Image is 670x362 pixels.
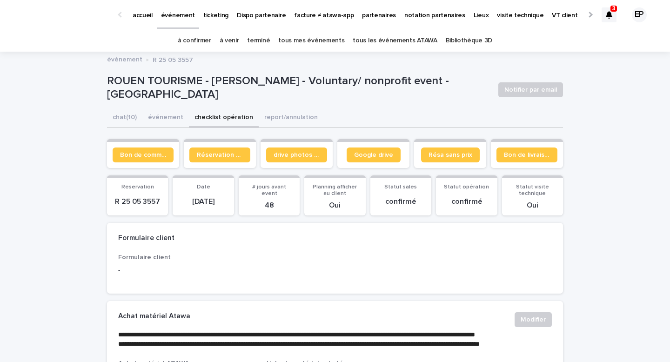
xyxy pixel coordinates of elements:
[142,108,189,128] button: événement
[602,7,616,22] div: 3
[118,234,174,242] h2: Formulaire client
[278,30,344,52] a: tous mes événements
[274,152,320,158] span: drive photos coordinateur
[354,152,393,158] span: Google drive
[516,184,549,196] span: Statut visite technique
[504,152,550,158] span: Bon de livraison
[244,201,294,210] p: 48
[266,147,327,162] a: drive photos coordinateur
[313,184,357,196] span: Planning afficher au client
[376,197,426,206] p: confirmé
[118,266,255,275] p: -
[444,184,489,190] span: Statut opération
[19,6,109,24] img: Ls34BcGeRexTGTNfXpUC
[113,147,174,162] a: Bon de commande
[107,108,142,128] button: chat (10)
[498,82,563,97] button: Notifier par email
[220,30,239,52] a: à venir
[178,197,228,206] p: [DATE]
[197,184,210,190] span: Date
[429,152,472,158] span: Résa sans prix
[310,201,360,210] p: Oui
[189,147,250,162] a: Réservation client
[107,54,142,64] a: événement
[515,312,552,327] button: Modifier
[508,201,557,210] p: Oui
[504,85,557,94] span: Notifier par email
[442,197,491,206] p: confirmé
[347,147,401,162] a: Google drive
[121,184,154,190] span: Reservation
[118,312,190,321] h2: Achat matériel Atawa
[197,152,243,158] span: Réservation client
[521,315,546,324] span: Modifier
[384,184,417,190] span: Statut sales
[153,54,193,64] p: R 25 05 3557
[118,254,171,261] span: Formulaire client
[113,197,162,206] p: R 25 05 3557
[496,147,557,162] a: Bon de livraison
[259,108,323,128] button: report/annulation
[353,30,437,52] a: tous les événements ATAWA
[252,184,286,196] span: # jours avant event
[612,5,616,12] p: 3
[247,30,270,52] a: terminé
[632,7,647,22] div: EP
[189,108,259,128] button: checklist opération
[446,30,492,52] a: Bibliothèque 3D
[178,30,211,52] a: à confirmer
[421,147,480,162] a: Résa sans prix
[107,74,491,101] p: ROUEN TOURISME - [PERSON_NAME] - Voluntary/ nonprofit event - [GEOGRAPHIC_DATA]
[120,152,166,158] span: Bon de commande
